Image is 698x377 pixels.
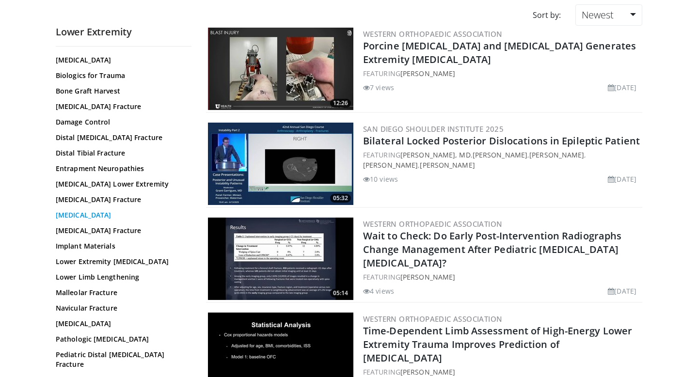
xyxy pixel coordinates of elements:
a: [PERSON_NAME] [529,150,584,159]
span: 05:32 [330,194,351,203]
span: 05:14 [330,289,351,298]
a: Pathologic [MEDICAL_DATA] [56,334,187,344]
a: Western Orthopaedic Association [363,219,502,229]
a: [PERSON_NAME] [420,160,475,170]
li: 10 views [363,174,398,184]
a: Implant Materials [56,241,187,251]
a: [MEDICAL_DATA] Fracture [56,195,187,204]
a: [MEDICAL_DATA] Fracture [56,226,187,236]
a: Bone Graft Harvest [56,86,187,96]
li: 4 views [363,286,394,296]
a: Wait to Check: Do Early Post-Intervention Radiographs Change Management After Pediatric [MEDICAL_... [363,229,621,269]
img: 0dfdbf60-0f6f-411c-b580-c5016ff9b4a8.300x170_q85_crop-smart_upscale.jpg [208,218,353,300]
a: Lower Limb Lengthening [56,272,187,282]
a: Biologics for Trauma [56,71,187,80]
a: Distal [MEDICAL_DATA] Fracture [56,133,187,142]
h2: Lower Extremity [56,26,191,38]
a: San Diego Shoulder Institute 2025 [363,124,504,134]
a: [PERSON_NAME], MD [400,150,471,159]
li: 7 views [363,82,394,93]
a: Pediatric Distal [MEDICAL_DATA] Fracture [56,350,187,369]
a: [PERSON_NAME] [363,160,418,170]
a: Lower Extremity [MEDICAL_DATA] [56,257,187,267]
a: 05:14 [208,218,353,300]
a: Bilateral Locked Posterior Dislocations in Epileptic Patient [363,134,640,147]
a: Malleolar Fracture [56,288,187,298]
a: [PERSON_NAME] [400,69,455,78]
div: FEATURING [363,272,640,282]
a: [MEDICAL_DATA] [56,55,187,65]
a: [MEDICAL_DATA] Lower Extremity [56,179,187,189]
a: Navicular Fracture [56,303,187,313]
a: Western Orthopaedic Association [363,314,502,324]
a: [PERSON_NAME] [400,367,455,377]
a: Western Orthopaedic Association [363,29,502,39]
a: [MEDICAL_DATA] [56,210,187,220]
a: [PERSON_NAME] [400,272,455,282]
a: [MEDICAL_DATA] [56,319,187,329]
li: [DATE] [608,174,636,184]
img: 05e8ef55-2801-4979-b4f6-ded8e3ca8740.300x170_q85_crop-smart_upscale.jpg [208,28,353,110]
span: 12:26 [330,99,351,108]
a: Entrapment Neuropathies [56,164,187,173]
img: 62596bc6-63d7-4429-bb8d-708b1a4f69e0.300x170_q85_crop-smart_upscale.jpg [208,123,353,205]
li: [DATE] [608,82,636,93]
a: [MEDICAL_DATA] Fracture [56,102,187,111]
div: FEATURING [363,68,640,79]
div: FEATURING [363,367,640,377]
a: Porcine [MEDICAL_DATA] and [MEDICAL_DATA] Generates Extremity [MEDICAL_DATA] [363,39,636,66]
a: 05:32 [208,123,353,205]
a: Damage Control [56,117,187,127]
a: Newest [575,4,642,26]
a: 12:26 [208,28,353,110]
div: FEATURING , , , , [363,150,640,170]
a: Time-Dependent Limb Assessment of High-Energy Lower Extremity Trauma Improves Prediction of [MEDI... [363,324,632,364]
span: Newest [582,8,614,21]
a: Distal Tibial Fracture [56,148,187,158]
li: [DATE] [608,286,636,296]
a: [PERSON_NAME] [473,150,527,159]
div: Sort by: [525,4,568,26]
